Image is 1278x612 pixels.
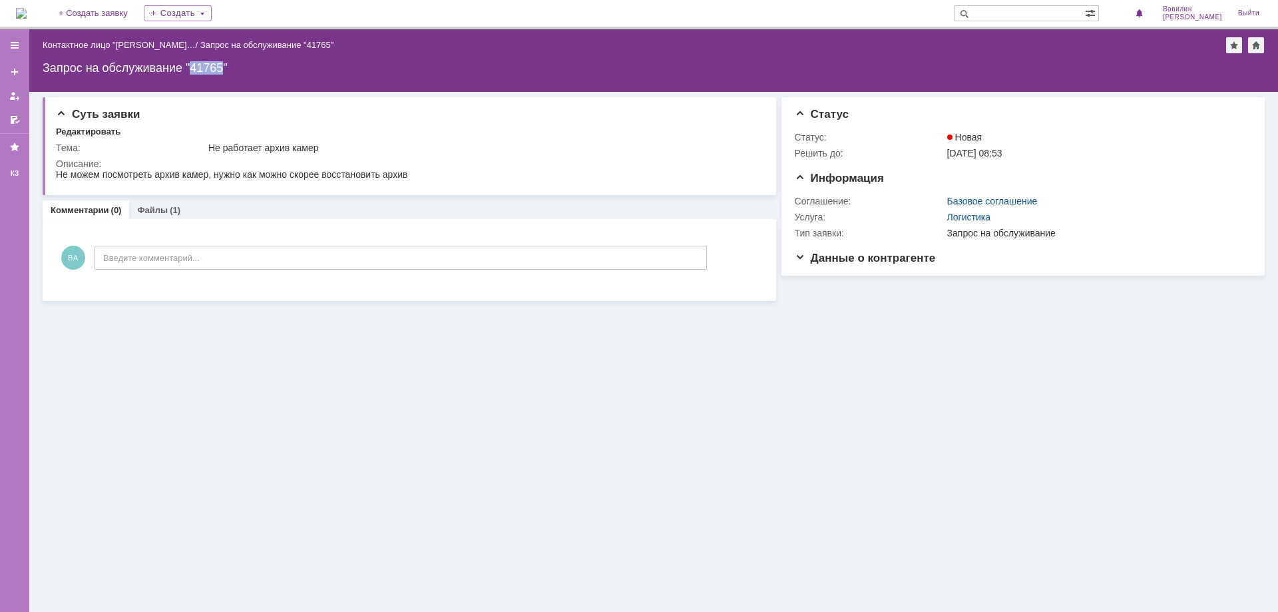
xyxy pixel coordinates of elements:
span: Расширенный поиск [1085,6,1098,19]
div: Решить до: [795,148,945,158]
div: Услуга: [795,212,945,222]
span: ВА [61,246,85,270]
div: Создать [144,5,212,21]
a: Мои заявки [4,85,25,107]
div: Тип заявки: [795,228,945,238]
div: Соглашение: [795,196,945,206]
span: Информация [795,172,884,184]
div: / [43,40,200,50]
div: (0) [111,205,122,215]
div: Добавить в избранное [1226,37,1242,53]
div: Описание: [56,158,758,169]
a: Файлы [137,205,168,215]
div: Запрос на обслуживание [947,228,1245,238]
img: logo [16,8,27,19]
span: Новая [947,132,982,143]
a: КЗ [4,163,25,184]
a: Создать заявку [4,61,25,83]
div: Статус: [795,132,945,143]
div: Запрос на обслуживание "41765" [200,40,334,50]
span: [PERSON_NAME] [1163,13,1222,21]
div: Редактировать [56,127,120,137]
a: Комментарии [51,205,109,215]
div: КЗ [4,168,25,179]
span: Вавилин [1163,5,1222,13]
a: Логистика [947,212,990,222]
div: Тема: [56,143,206,153]
span: [DATE] 08:53 [947,148,1002,158]
div: Сделать домашней страницей [1248,37,1264,53]
span: Суть заявки [56,108,140,121]
a: Мои согласования [4,109,25,131]
span: Статус [795,108,849,121]
a: Базовое соглашение [947,196,1038,206]
a: Перейти на домашнюю страницу [16,8,27,19]
div: Запрос на обслуживание "41765" [43,61,1265,75]
div: (1) [170,205,180,215]
div: Не работает архив камер [208,143,755,153]
a: Контактное лицо "[PERSON_NAME]… [43,40,196,50]
span: Данные о контрагенте [795,252,936,264]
